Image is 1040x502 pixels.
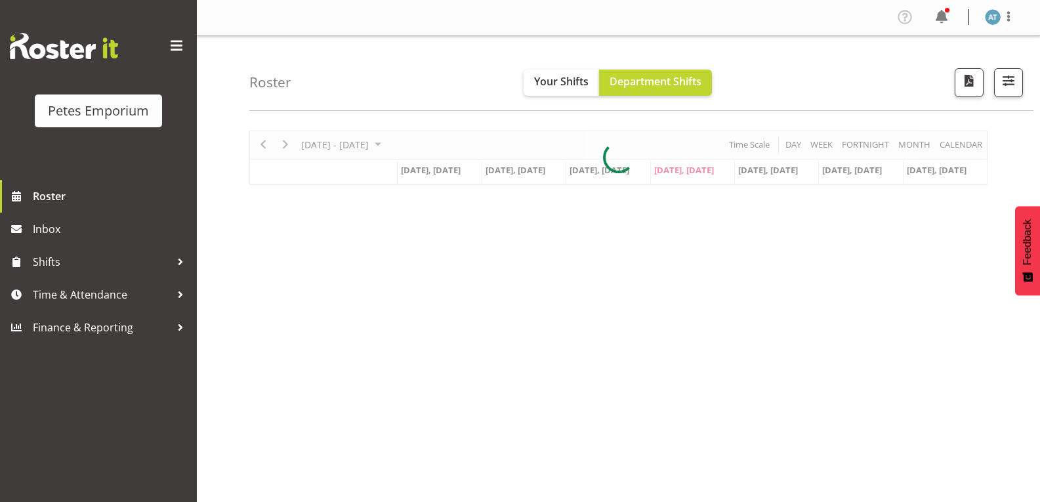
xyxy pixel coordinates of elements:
[610,74,701,89] span: Department Shifts
[985,9,1001,25] img: alex-micheal-taniwha5364.jpg
[33,186,190,206] span: Roster
[249,75,291,90] h4: Roster
[33,219,190,239] span: Inbox
[955,68,984,97] button: Download a PDF of the roster according to the set date range.
[1015,206,1040,295] button: Feedback - Show survey
[33,252,171,272] span: Shifts
[524,70,599,96] button: Your Shifts
[33,285,171,304] span: Time & Attendance
[534,74,589,89] span: Your Shifts
[1022,219,1033,265] span: Feedback
[994,68,1023,97] button: Filter Shifts
[33,318,171,337] span: Finance & Reporting
[48,101,149,121] div: Petes Emporium
[10,33,118,59] img: Rosterit website logo
[599,70,712,96] button: Department Shifts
